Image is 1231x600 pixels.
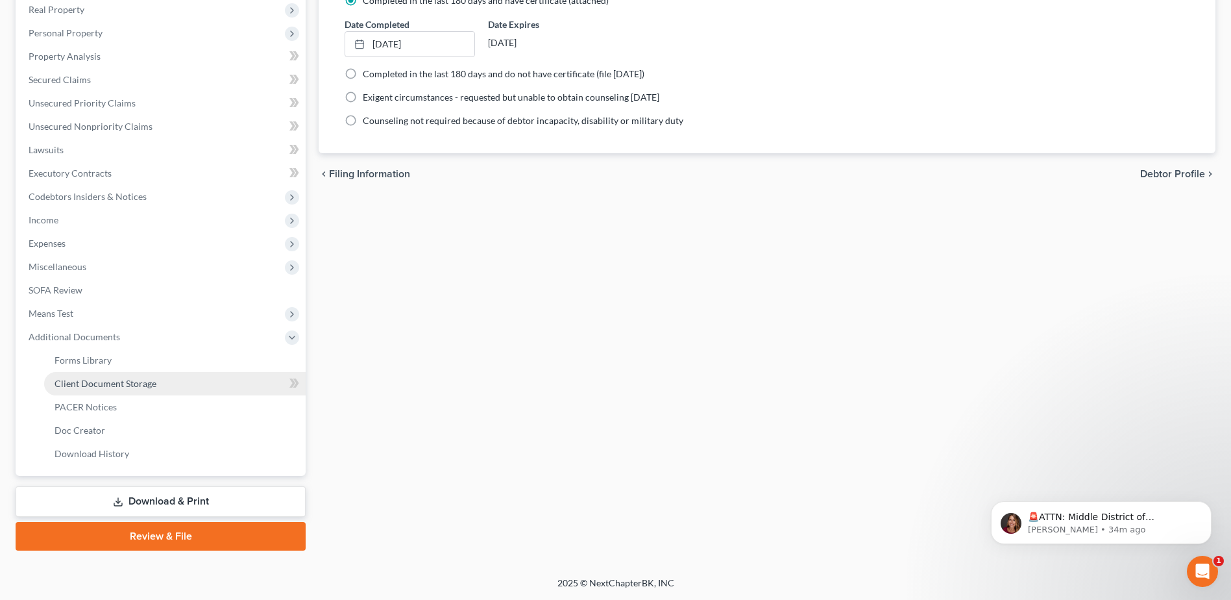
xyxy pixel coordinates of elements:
a: Unsecured Priority Claims [18,92,306,115]
a: Review & File [16,522,306,551]
span: Property Analysis [29,51,101,62]
button: chevron_left Filing Information [319,169,410,179]
span: Additional Documents [29,331,120,342]
label: Date Completed [345,18,409,31]
span: Expenses [29,238,66,249]
span: Completed in the last 180 days and do not have certificate (file [DATE]) [363,68,644,79]
span: Means Test [29,308,73,319]
a: Download & Print [16,486,306,517]
i: chevron_right [1205,169,1215,179]
span: Debtor Profile [1140,169,1205,179]
span: Doc Creator [55,425,105,436]
a: [DATE] [345,32,474,56]
iframe: Intercom notifications message [971,474,1231,565]
span: Personal Property [29,27,103,38]
span: Codebtors Insiders & Notices [29,191,147,202]
div: 2025 © NextChapterBK, INC [246,577,986,600]
span: Real Property [29,4,84,15]
a: Client Document Storage [44,372,306,395]
span: Lawsuits [29,144,64,155]
a: PACER Notices [44,395,306,419]
span: Executory Contracts [29,168,112,179]
span: Counseling not required because of debtor incapacity, disability or military duty [363,115,683,126]
div: [DATE] [488,31,618,55]
span: Client Document Storage [55,378,156,389]
a: Executory Contracts [18,162,306,185]
i: chevron_left [319,169,329,179]
span: Filing Information [329,169,410,179]
a: SOFA Review [18,279,306,302]
span: Miscellaneous [29,261,86,272]
a: Download History [44,442,306,466]
iframe: Intercom live chat [1187,556,1218,587]
span: Exigent circumstances - requested but unable to obtain counseling [DATE] [363,92,659,103]
span: Income [29,214,58,225]
a: Lawsuits [18,138,306,162]
a: Unsecured Nonpriority Claims [18,115,306,138]
span: Secured Claims [29,74,91,85]
a: Forms Library [44,349,306,372]
a: Property Analysis [18,45,306,68]
span: Download History [55,448,129,459]
button: Debtor Profile chevron_right [1140,169,1215,179]
span: Unsecured Nonpriority Claims [29,121,152,132]
label: Date Expires [488,18,618,31]
span: Forms Library [55,355,112,366]
a: Secured Claims [18,68,306,92]
a: Doc Creator [44,419,306,442]
span: SOFA Review [29,284,82,295]
span: 1 [1213,556,1224,566]
span: Unsecured Priority Claims [29,97,136,108]
span: PACER Notices [55,401,117,412]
